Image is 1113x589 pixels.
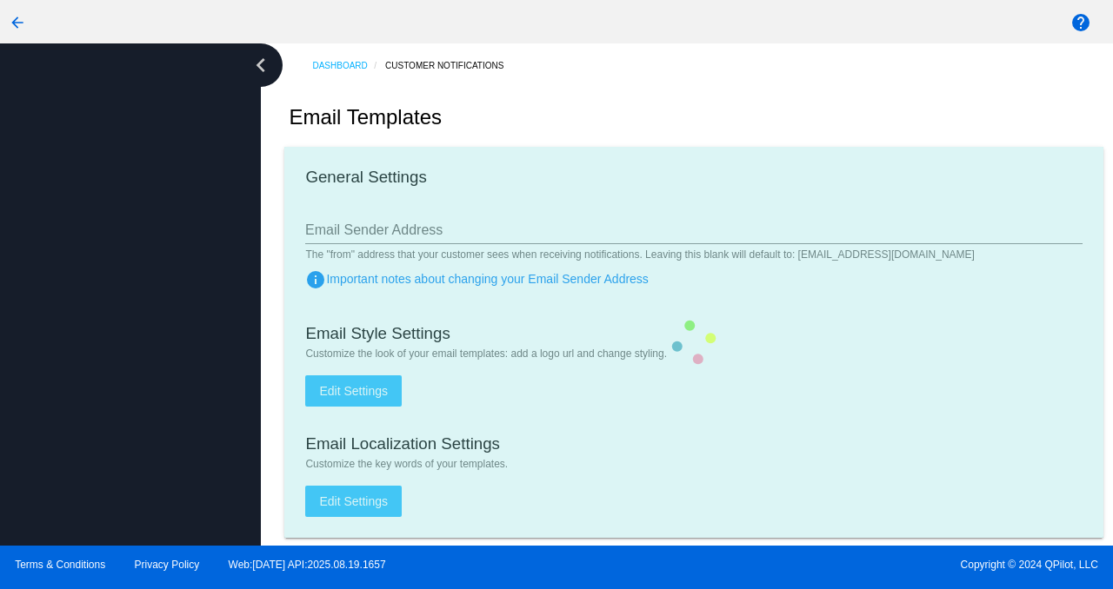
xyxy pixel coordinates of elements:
i: chevron_left [247,51,275,79]
span: Copyright © 2024 QPilot, LLC [571,559,1098,571]
a: Terms & Conditions [15,559,105,571]
a: Web:[DATE] API:2025.08.19.1657 [229,559,386,571]
mat-icon: help [1070,12,1091,33]
a: Customer Notifications [385,52,519,79]
h2: Email Templates [289,105,442,129]
mat-icon: arrow_back [7,12,28,33]
a: Dashboard [312,52,385,79]
a: Privacy Policy [135,559,200,571]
